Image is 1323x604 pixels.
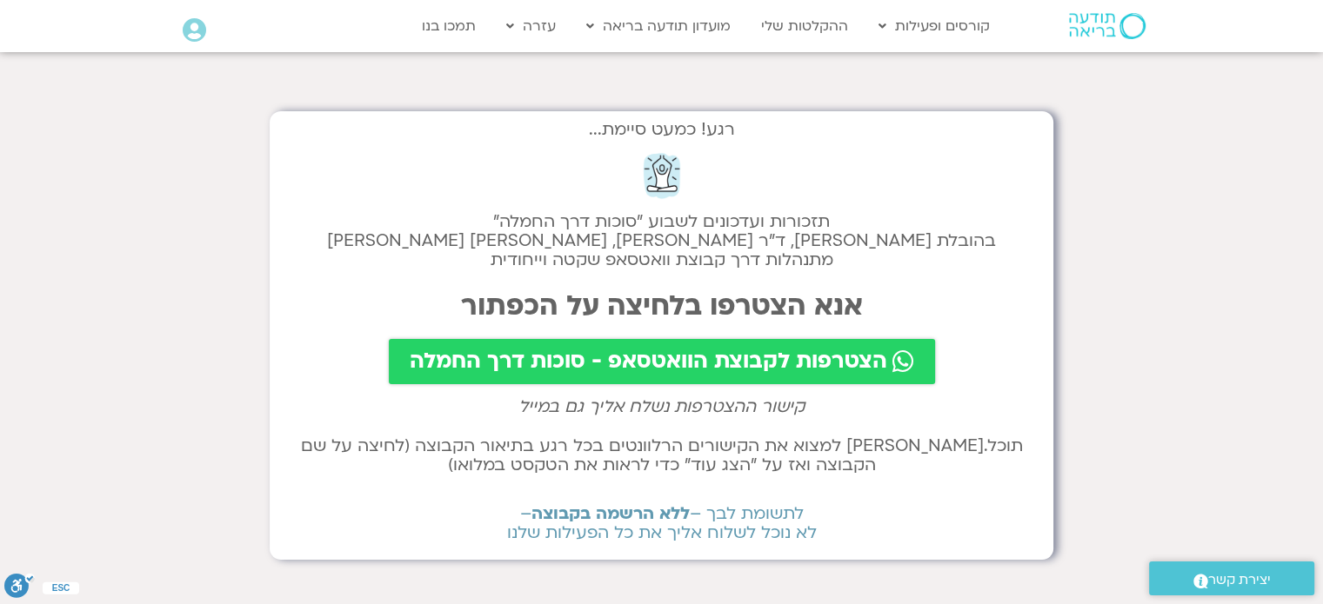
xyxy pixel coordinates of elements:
h2: לתשומת לבך – – לא נוכל לשלוח אליך את כל הפעילות שלנו [287,504,1036,542]
a: מועדון תודעה בריאה [578,10,739,43]
h2: רגע! כמעט סיימת... [287,129,1036,130]
a: תמכו בנו [413,10,484,43]
h2: קישור ההצטרפות נשלח אליך גם במייל [287,397,1036,416]
a: ההקלטות שלי [752,10,857,43]
img: תודעה בריאה [1069,13,1146,39]
a: הצטרפות לקבוצת הוואטסאפ - סוכות דרך החמלה [389,339,935,384]
b: ללא הרשמה בקבוצה [531,502,690,525]
a: קורסים ופעילות [870,10,999,43]
h2: תזכורות ועדכונים לשבוע "סוכות דרך החמלה" בהובלת [PERSON_NAME], ד״ר [PERSON_NAME], [PERSON_NAME] [... [287,212,1036,269]
span: הצטרפות לקבוצת הוואטסאפ - סוכות דרך החמלה [410,349,887,374]
h2: אנא הצטרפו בלחיצה על הכפתור [287,290,1036,322]
a: עזרה [498,10,565,43]
a: יצירת קשר [1149,561,1314,595]
span: יצירת קשר [1208,568,1271,592]
h2: תוכל.[PERSON_NAME] למצוא את הקישורים הרלוונטים בכל רגע בתיאור הקבוצה (לחיצה על שם הקבוצה ואז על ״... [287,436,1036,475]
